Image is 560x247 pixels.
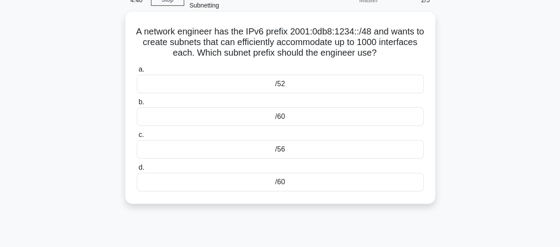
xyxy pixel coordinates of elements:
span: d. [139,163,144,171]
h5: A network engineer has the IPv6 prefix 2001:0db8:1234::/48 and wants to create subnets that can e... [136,26,425,59]
span: a. [139,65,144,73]
span: b. [139,98,144,106]
span: c. [139,131,144,138]
div: /56 [137,140,424,159]
div: /60 [137,173,424,191]
div: /60 [137,107,424,126]
div: /52 [137,75,424,93]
